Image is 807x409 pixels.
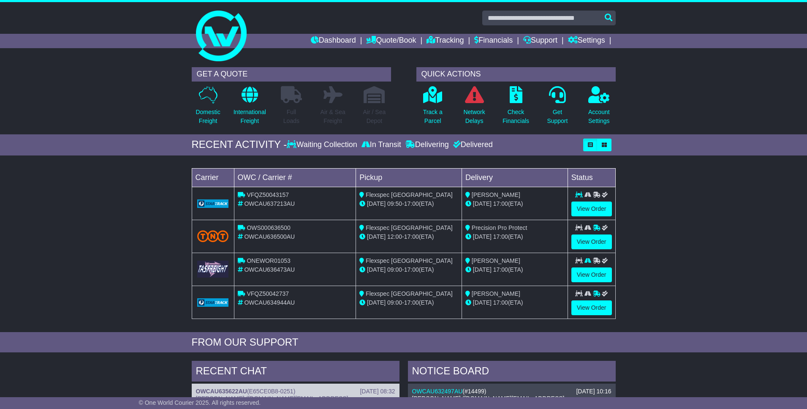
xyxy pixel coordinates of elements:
span: VFQZ50042737 [247,290,289,297]
a: AccountSettings [588,86,610,130]
a: Financials [474,34,513,48]
p: Domestic Freight [196,108,220,125]
div: GET A QUOTE [192,67,391,82]
div: (ETA) [465,199,564,208]
span: ONEWOR01053 [247,257,290,264]
span: © One World Courier 2025. All rights reserved. [139,399,261,406]
span: [DATE] [473,200,492,207]
span: Flexspec [GEOGRAPHIC_DATA] [366,191,453,198]
img: GetCarrierServiceLogo [197,199,229,208]
a: View Order [571,300,612,315]
div: - (ETA) [359,298,458,307]
a: OWCAU632497AU [412,388,463,395]
div: RECENT ACTIVITY - [192,139,287,151]
div: (ETA) [465,265,564,274]
p: Air & Sea Freight [321,108,345,125]
span: 17:00 [493,266,508,273]
span: [PERSON_NAME] [472,191,520,198]
a: GetSupport [546,86,568,130]
span: 17:00 [404,200,419,207]
div: ( ) [412,388,611,395]
p: International Freight [234,108,266,125]
div: ( ) [196,388,395,395]
span: [PERSON_NAME] [472,257,520,264]
span: [DATE] [473,233,492,240]
span: [DATE] [473,266,492,273]
span: Flexspec [GEOGRAPHIC_DATA] [366,224,453,231]
div: [DATE] 08:32 [360,388,395,395]
span: 17:00 [404,299,419,306]
span: Flexspec [GEOGRAPHIC_DATA] [366,257,453,264]
td: Carrier [192,168,234,187]
p: Check Financials [503,108,529,125]
div: In Transit [359,140,403,150]
a: InternationalFreight [233,86,266,130]
span: 17:00 [493,200,508,207]
span: 17:00 [404,233,419,240]
a: View Order [571,234,612,249]
span: [DATE] [367,200,386,207]
span: [DATE] [367,266,386,273]
div: (ETA) [465,232,564,241]
p: Air / Sea Depot [363,108,386,125]
p: Get Support [547,108,568,125]
div: - (ETA) [359,265,458,274]
a: DomesticFreight [195,86,220,130]
a: View Order [571,267,612,282]
span: OWCAU636473AU [244,266,295,273]
a: View Order [571,202,612,216]
span: 09:00 [387,266,402,273]
span: VFQZ50043157 [247,191,289,198]
td: Status [568,168,615,187]
div: NOTICE BOARD [408,361,616,384]
p: Network Delays [463,108,485,125]
span: OWS000636500 [247,224,291,231]
span: OWCAU634944AU [244,299,295,306]
img: TNT_Domestic.png [197,230,229,242]
div: (ETA) [465,298,564,307]
div: - (ETA) [359,232,458,241]
span: [PERSON_NAME] [472,290,520,297]
a: Support [523,34,557,48]
a: Dashboard [311,34,356,48]
td: Delivery [462,168,568,187]
p: Account Settings [588,108,610,125]
span: [PERSON_NAME] ([DOMAIN_NAME][EMAIL_ADDRESS][DOMAIN_NAME]) [196,395,348,409]
p: Full Loads [281,108,302,125]
div: Waiting Collection [287,140,359,150]
span: 09:50 [387,200,402,207]
a: Quote/Book [366,34,416,48]
span: #14499 [465,388,484,395]
span: 09:00 [387,299,402,306]
span: 17:00 [493,299,508,306]
div: Delivered [451,140,493,150]
span: [DATE] [473,299,492,306]
span: [DATE] [367,233,386,240]
span: E65CE0B8-0251 [249,388,293,395]
div: RECENT CHAT [192,361,399,384]
a: CheckFinancials [502,86,530,130]
a: Tracking [427,34,464,48]
img: GetCarrierServiceLogo [197,298,229,307]
div: - (ETA) [359,199,458,208]
p: Track a Parcel [423,108,443,125]
td: Pickup [356,168,462,187]
span: Flexspec [GEOGRAPHIC_DATA] [366,290,453,297]
div: [DATE] 10:16 [576,388,611,395]
a: Settings [568,34,605,48]
span: [PERSON_NAME] ([DOMAIN_NAME][EMAIL_ADDRESS][DOMAIN_NAME]) [412,395,565,409]
span: 12:00 [387,233,402,240]
td: OWC / Carrier # [234,168,356,187]
div: Delivering [403,140,451,150]
a: Track aParcel [423,86,443,130]
span: OWCAU636500AU [244,233,295,240]
a: OWCAU635622AU [196,388,247,395]
span: [DATE] [367,299,386,306]
span: 17:00 [404,266,419,273]
img: GetCarrierServiceLogo [197,261,229,277]
a: NetworkDelays [463,86,485,130]
span: OWCAU637213AU [244,200,295,207]
div: QUICK ACTIONS [416,67,616,82]
span: Precision Pro Protect [472,224,527,231]
span: 17:00 [493,233,508,240]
